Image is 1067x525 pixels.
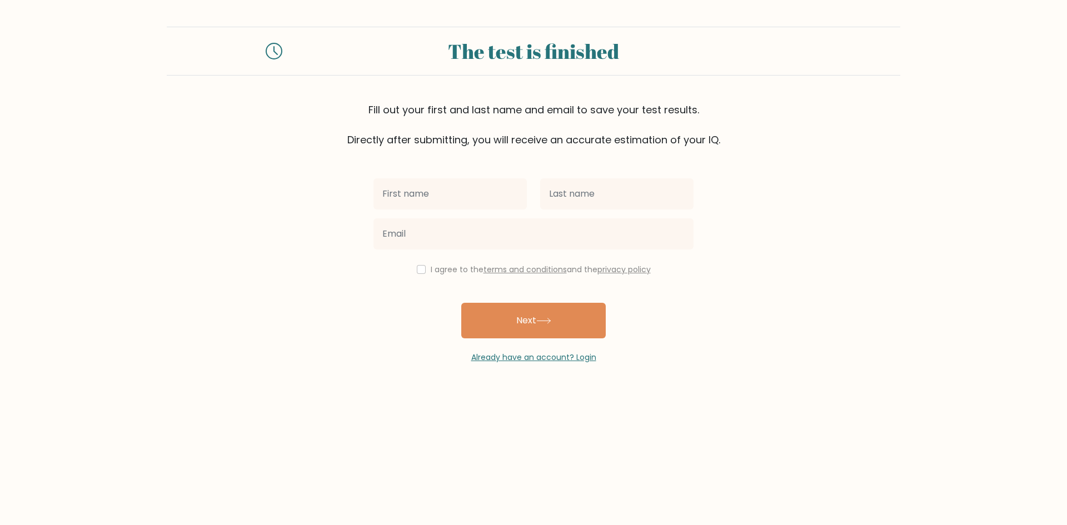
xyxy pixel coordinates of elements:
a: Already have an account? Login [471,352,596,363]
input: Email [373,218,694,249]
div: The test is finished [296,36,771,66]
input: Last name [540,178,694,209]
a: terms and conditions [483,264,567,275]
input: First name [373,178,527,209]
a: privacy policy [597,264,651,275]
label: I agree to the and the [431,264,651,275]
button: Next [461,303,606,338]
div: Fill out your first and last name and email to save your test results. Directly after submitting,... [167,102,900,147]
